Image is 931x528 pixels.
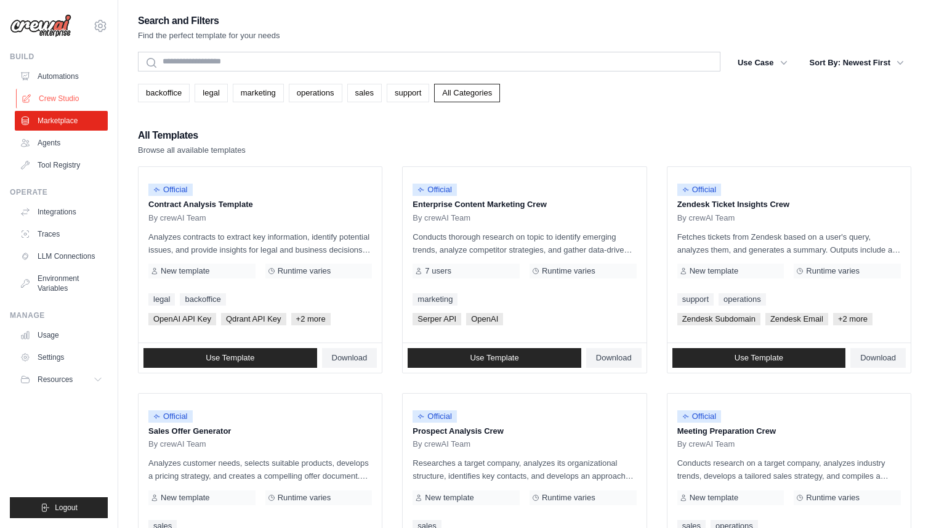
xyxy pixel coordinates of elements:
a: Download [586,348,642,368]
a: Crew Studio [16,89,109,108]
a: Environment Variables [15,269,108,298]
span: Official [148,410,193,423]
a: Traces [15,224,108,244]
span: Serper API [413,313,461,325]
a: operations [289,84,342,102]
span: Runtime varies [278,493,331,503]
a: Agents [15,133,108,153]
span: Download [332,353,368,363]
a: support [387,84,429,102]
a: Tool Registry [15,155,108,175]
span: Download [860,353,896,363]
div: Manage [10,311,108,320]
p: Analyzes customer needs, selects suitable products, develops a pricing strategy, and creates a co... [148,457,372,482]
a: marketing [233,84,284,102]
a: operations [719,293,766,306]
p: Conducts research on a target company, analyzes industry trends, develops a tailored sales strate... [677,457,901,482]
span: OpenAI [466,313,503,325]
span: Runtime varies [806,266,860,276]
a: legal [195,84,227,102]
p: Analyzes contracts to extract key information, identify potential issues, and provide insights fo... [148,230,372,256]
a: backoffice [138,84,190,102]
span: Use Template [735,353,783,363]
a: All Categories [434,84,500,102]
img: Logo [10,14,71,38]
span: Zendesk Email [765,313,828,325]
a: Automations [15,67,108,86]
button: Logout [10,497,108,518]
a: marketing [413,293,457,306]
span: Official [677,410,722,423]
p: Conducts thorough research on topic to identify emerging trends, analyze competitor strategies, a... [413,230,636,256]
span: By crewAI Team [677,213,735,223]
p: Prospect Analysis Crew [413,425,636,437]
a: Settings [15,347,108,367]
span: Official [413,184,457,196]
p: Meeting Preparation Crew [677,425,901,437]
span: By crewAI Team [148,439,206,449]
a: LLM Connections [15,246,108,266]
span: Use Template [470,353,518,363]
span: Runtime varies [806,493,860,503]
p: Fetches tickets from Zendesk based on a user's query, analyzes them, and generates a summary. Out... [677,230,901,256]
span: Official [148,184,193,196]
p: Zendesk Ticket Insights Crew [677,198,901,211]
span: New template [161,266,209,276]
a: Use Template [672,348,846,368]
div: Build [10,52,108,62]
a: Marketplace [15,111,108,131]
span: Resources [38,375,73,384]
span: Logout [55,503,78,513]
span: By crewAI Team [677,439,735,449]
h2: Search and Filters [138,12,280,30]
span: Runtime varies [542,266,595,276]
p: Contract Analysis Template [148,198,372,211]
span: By crewAI Team [413,439,470,449]
span: By crewAI Team [148,213,206,223]
span: Runtime varies [278,266,331,276]
span: 7 users [425,266,451,276]
button: Sort By: Newest First [802,52,911,74]
p: Browse all available templates [138,144,246,156]
span: Official [677,184,722,196]
a: Usage [15,325,108,345]
a: backoffice [180,293,225,306]
span: Download [596,353,632,363]
a: support [677,293,714,306]
a: Use Template [408,348,581,368]
button: Resources [15,370,108,389]
span: Official [413,410,457,423]
span: +2 more [833,313,873,325]
a: sales [347,84,382,102]
a: Download [322,348,377,368]
a: Download [850,348,906,368]
span: OpenAI API Key [148,313,216,325]
span: Zendesk Subdomain [677,313,760,325]
p: Find the perfect template for your needs [138,30,280,42]
a: Integrations [15,202,108,222]
span: Use Template [206,353,254,363]
a: legal [148,293,175,306]
a: Use Template [143,348,317,368]
span: New template [690,493,738,503]
h2: All Templates [138,127,246,144]
span: New template [161,493,209,503]
span: +2 more [291,313,331,325]
p: Enterprise Content Marketing Crew [413,198,636,211]
span: Runtime varies [542,493,595,503]
span: By crewAI Team [413,213,470,223]
p: Sales Offer Generator [148,425,372,437]
span: New template [690,266,738,276]
p: Researches a target company, analyzes its organizational structure, identifies key contacts, and ... [413,457,636,482]
div: Operate [10,187,108,197]
span: New template [425,493,474,503]
button: Use Case [730,52,795,74]
span: Qdrant API Key [221,313,286,325]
